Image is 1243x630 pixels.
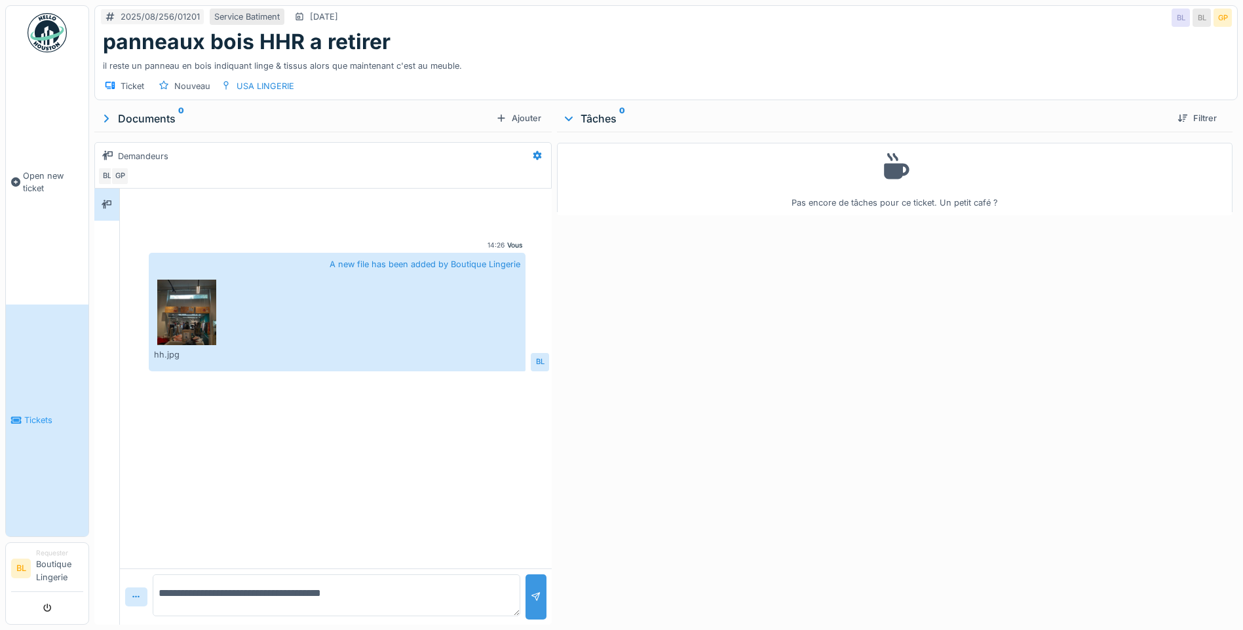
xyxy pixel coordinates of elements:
[154,348,220,361] div: hh.jpg
[98,167,116,185] div: BL
[1214,9,1232,27] div: GP
[103,29,391,54] h1: panneaux bois HHR a retirer
[118,150,168,162] div: Demandeurs
[6,305,88,536] a: Tickets
[100,111,491,126] div: Documents
[237,80,294,92] div: USA LINGERIE
[24,414,83,426] span: Tickets
[11,548,83,592] a: BL RequesterBoutique Lingerie
[310,10,338,23] div: [DATE]
[174,80,210,92] div: Nouveau
[157,280,216,345] img: rvux8q8gr7qx7urxv5xiugnj002s
[619,111,625,126] sup: 0
[1193,9,1211,27] div: BL
[6,60,88,305] a: Open new ticket
[214,10,280,23] div: Service Batiment
[1172,109,1222,127] div: Filtrer
[507,240,523,250] div: Vous
[1172,9,1190,27] div: BL
[103,54,1229,72] div: il reste un panneau en bois indiquant linge & tissus alors que maintenant c'est au meuble.
[491,109,546,127] div: Ajouter
[111,167,129,185] div: GP
[149,253,526,371] div: A new file has been added by Boutique Lingerie
[562,111,1167,126] div: Tâches
[36,548,83,558] div: Requester
[23,170,83,195] span: Open new ticket
[178,111,184,126] sup: 0
[488,240,505,250] div: 14:26
[36,548,83,589] li: Boutique Lingerie
[28,13,67,52] img: Badge_color-CXgf-gQk.svg
[121,80,144,92] div: Ticket
[565,149,1224,210] div: Pas encore de tâches pour ce ticket. Un petit café ?
[531,353,549,371] div: BL
[11,559,31,578] li: BL
[121,10,200,23] div: 2025/08/256/01201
